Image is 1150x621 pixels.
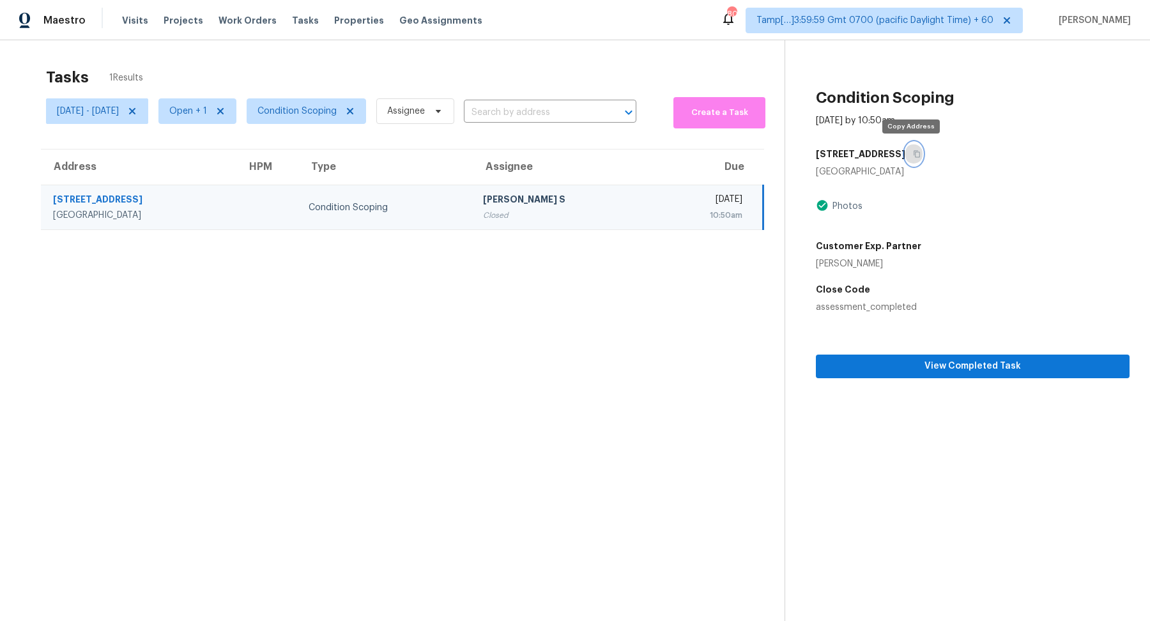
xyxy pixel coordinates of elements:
div: 802 [727,8,736,20]
span: [PERSON_NAME] [1054,14,1131,27]
button: Create a Task [673,97,765,128]
span: Geo Assignments [399,14,482,27]
div: [DATE] [663,193,742,209]
th: Assignee [473,149,652,185]
h5: Close Code [816,283,1130,296]
span: Create a Task [680,105,759,120]
th: Type [298,149,472,185]
span: [DATE] - [DATE] [57,105,119,118]
span: Maestro [43,14,86,27]
input: Search by address [464,103,601,123]
span: Tamp[…]3:59:59 Gmt 0700 (pacific Daylight Time) + 60 [756,14,993,27]
div: [PERSON_NAME] S [483,193,642,209]
h5: [STREET_ADDRESS] [816,148,905,160]
span: Properties [334,14,384,27]
th: HPM [236,149,299,185]
span: Work Orders [218,14,277,27]
div: Closed [483,209,642,222]
span: Visits [122,14,148,27]
th: Address [41,149,236,185]
span: Tasks [292,16,319,25]
button: Open [620,103,638,121]
img: Artifact Present Icon [816,199,829,212]
h5: Customer Exp. Partner [816,240,921,252]
h2: Tasks [46,71,89,84]
span: Open + 1 [169,105,207,118]
span: Projects [164,14,203,27]
span: 1 Results [109,72,143,84]
div: [DATE] by 10:50am [816,114,895,127]
span: Condition Scoping [257,105,337,118]
span: View Completed Task [826,358,1119,374]
h2: Condition Scoping [816,91,954,104]
div: 10:50am [663,209,742,222]
div: [PERSON_NAME] [816,257,921,270]
div: [GEOGRAPHIC_DATA] [816,165,1130,178]
div: Condition Scoping [309,201,462,214]
th: Due [652,149,763,185]
div: [STREET_ADDRESS] [53,193,226,209]
div: Photos [829,200,862,213]
div: assessment_completed [816,301,1130,314]
button: View Completed Task [816,355,1130,378]
div: [GEOGRAPHIC_DATA] [53,209,226,222]
span: Assignee [387,105,425,118]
